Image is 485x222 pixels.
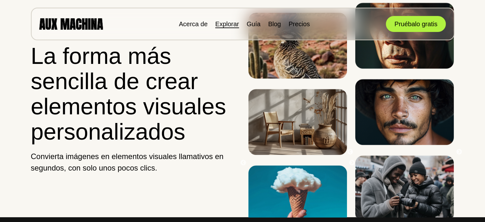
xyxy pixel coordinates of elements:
a: Blog [268,20,281,27]
font: Convierta imágenes en elementos visuales llamativos en segundos, con solo unos pocos clics. [31,152,224,172]
font: La forma más sencilla de crear elementos visuales personalizados [31,43,226,145]
a: Acerca de [179,20,208,27]
a: Explorar [215,20,239,27]
button: Pruébalo gratis [386,16,446,32]
a: Precios [289,20,310,27]
img: Imagen [355,156,454,221]
a: Guía [246,20,260,27]
img: Imagen [248,89,347,155]
img: Imagen [248,13,347,79]
font: Pruébalo gratis [394,20,437,27]
img: Imagen [355,79,454,145]
img: AUX MACHINA [39,18,103,29]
